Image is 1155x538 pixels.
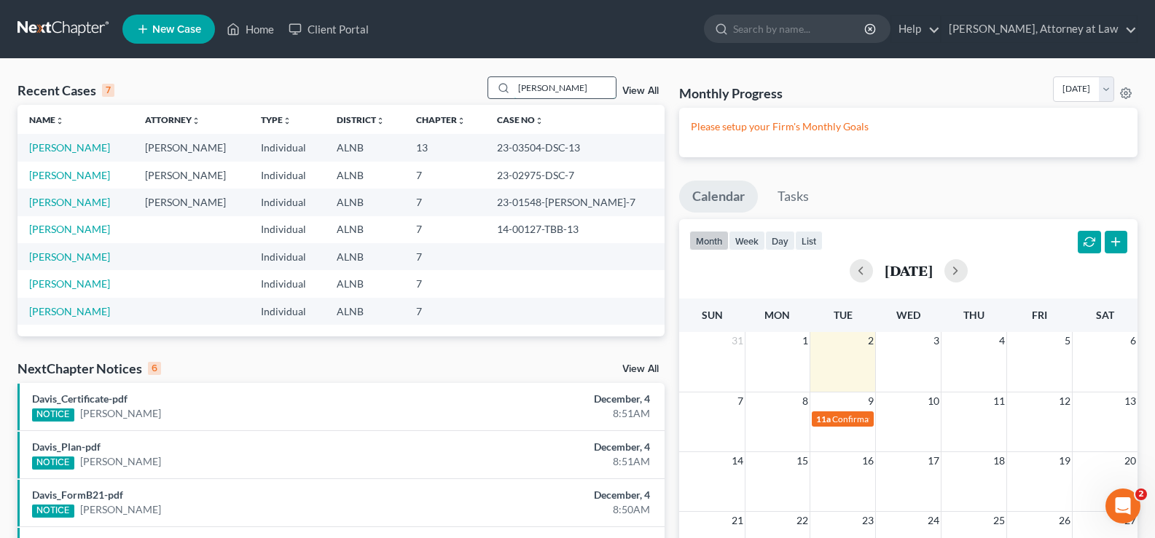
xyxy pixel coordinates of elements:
[1105,488,1140,523] iframe: Intercom live chat
[992,512,1006,529] span: 25
[249,298,325,325] td: Individual
[337,114,385,125] a: Districtunfold_more
[249,216,325,243] td: Individual
[281,16,376,42] a: Client Portal
[765,231,795,250] button: day
[325,189,404,215] td: ALNB
[1096,309,1114,321] span: Sat
[834,309,853,321] span: Tue
[325,270,404,297] td: ALNB
[866,392,875,410] span: 9
[17,360,161,377] div: NextChapter Notices
[691,119,1126,134] p: Please setup your Firm's Monthly Goals
[535,116,544,125] i: unfold_more
[454,502,650,517] div: 8:50AM
[1057,512,1072,529] span: 26
[729,231,765,250] button: week
[963,309,984,321] span: Thu
[679,181,758,213] a: Calendar
[454,440,650,454] div: December, 4
[1129,332,1138,349] span: 6
[192,116,200,125] i: unfold_more
[32,488,123,501] a: Davis_FormB21-pdf
[29,250,110,263] a: [PERSON_NAME]
[764,309,790,321] span: Mon
[485,216,665,243] td: 14-00127-TBB-13
[133,134,249,161] td: [PERSON_NAME]
[249,134,325,161] td: Individual
[325,162,404,189] td: ALNB
[861,512,875,529] span: 23
[622,86,659,96] a: View All
[514,77,616,98] input: Search by name...
[261,114,291,125] a: Typeunfold_more
[17,82,114,99] div: Recent Cases
[32,456,74,470] div: NOTICE
[249,270,325,297] td: Individual
[454,392,650,406] div: December, 4
[454,454,650,469] div: 8:51AM
[404,162,485,189] td: 7
[702,309,723,321] span: Sun
[249,243,325,270] td: Individual
[29,305,110,317] a: [PERSON_NAME]
[992,452,1006,470] span: 18
[29,223,110,235] a: [PERSON_NAME]
[866,332,875,349] span: 2
[29,141,110,154] a: [PERSON_NAME]
[622,364,659,374] a: View All
[404,243,485,270] td: 7
[891,16,940,42] a: Help
[485,189,665,215] td: 23-01548-[PERSON_NAME]-7
[1123,452,1138,470] span: 20
[689,231,729,250] button: month
[80,502,161,517] a: [PERSON_NAME]
[29,196,110,208] a: [PERSON_NAME]
[816,414,831,424] span: 11a
[102,84,114,97] div: 7
[32,408,74,422] div: NOTICE
[832,414,987,424] span: Confirmation Date for [PERSON_NAME]
[801,332,810,349] span: 1
[1057,452,1072,470] span: 19
[416,114,466,125] a: Chapterunfold_more
[29,169,110,181] a: [PERSON_NAME]
[404,270,485,297] td: 7
[795,452,810,470] span: 15
[454,488,650,502] div: December, 4
[733,15,866,42] input: Search by name...
[29,277,110,290] a: [PERSON_NAME]
[795,231,823,250] button: list
[133,162,249,189] td: [PERSON_NAME]
[730,452,745,470] span: 14
[730,332,745,349] span: 31
[148,362,161,375] div: 6
[80,406,161,421] a: [PERSON_NAME]
[404,189,485,215] td: 7
[1057,392,1072,410] span: 12
[926,392,941,410] span: 10
[1032,309,1047,321] span: Fri
[736,392,745,410] span: 7
[992,392,1006,410] span: 11
[885,263,933,278] h2: [DATE]
[861,452,875,470] span: 16
[325,216,404,243] td: ALNB
[152,24,201,35] span: New Case
[998,332,1006,349] span: 4
[80,454,161,469] a: [PERSON_NAME]
[926,512,941,529] span: 24
[457,116,466,125] i: unfold_more
[941,16,1137,42] a: [PERSON_NAME], Attorney at Law
[801,392,810,410] span: 8
[29,114,64,125] a: Nameunfold_more
[1063,332,1072,349] span: 5
[497,114,544,125] a: Case Nounfold_more
[795,512,810,529] span: 22
[730,512,745,529] span: 21
[926,452,941,470] span: 17
[932,332,941,349] span: 3
[325,243,404,270] td: ALNB
[376,116,385,125] i: unfold_more
[454,406,650,421] div: 8:51AM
